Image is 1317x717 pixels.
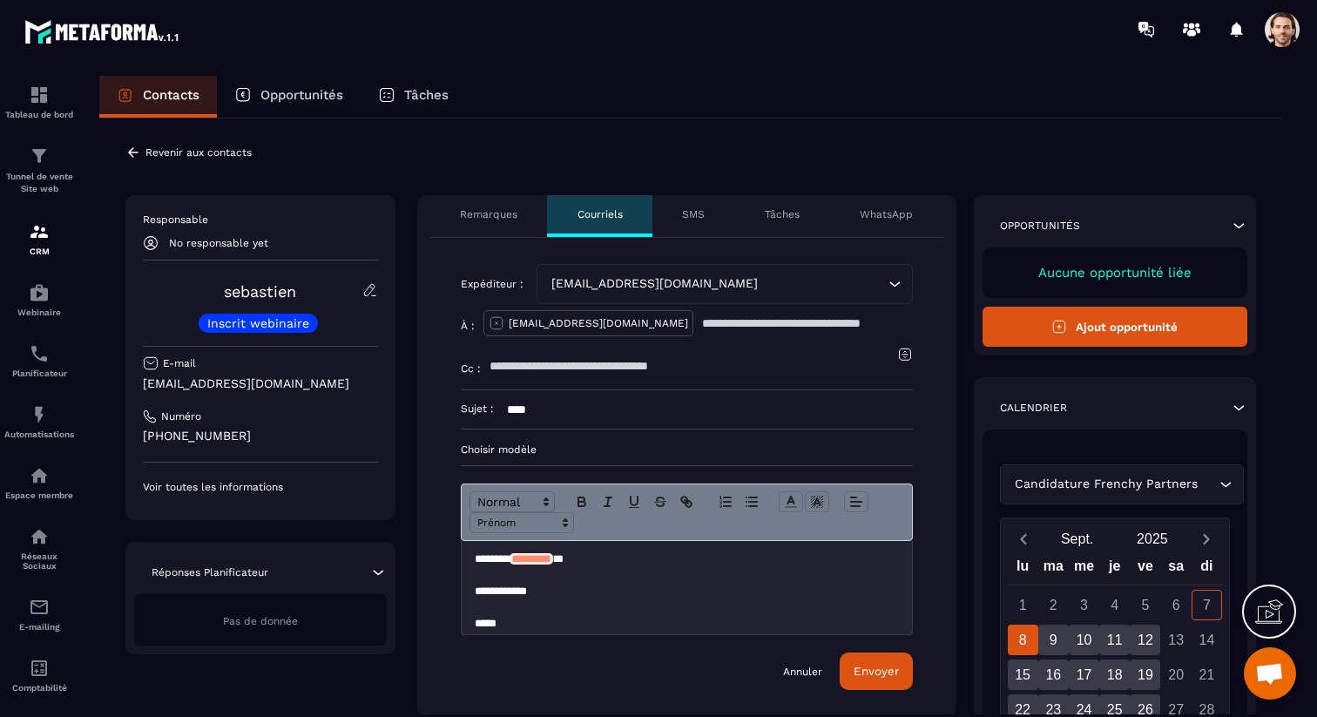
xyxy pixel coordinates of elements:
[29,282,50,303] img: automations
[840,653,913,690] button: Envoyer
[1008,590,1038,620] div: 1
[983,307,1248,347] button: Ajout opportunité
[29,221,50,242] img: formation
[361,76,466,118] a: Tâches
[1038,590,1069,620] div: 2
[1000,219,1080,233] p: Opportunités
[1008,625,1038,655] div: 8
[1099,554,1130,585] div: je
[762,274,884,294] input: Search for option
[4,308,74,317] p: Webinaire
[1000,401,1067,415] p: Calendrier
[143,375,378,392] p: [EMAIL_ADDRESS][DOMAIN_NAME]
[152,565,268,579] p: Réponses Planificateur
[217,76,361,118] a: Opportunités
[223,615,298,627] span: Pas de donnée
[4,622,74,632] p: E-mailing
[169,237,268,249] p: No responsable yet
[4,683,74,693] p: Comptabilité
[99,76,217,118] a: Contacts
[1040,524,1115,554] button: Open months overlay
[404,87,449,103] p: Tâches
[1011,475,1202,494] span: Candidature Frenchy Partners
[4,645,74,706] a: accountantaccountantComptabilité
[1130,625,1160,655] div: 12
[860,207,913,221] p: WhatsApp
[460,207,517,221] p: Remarques
[224,282,296,301] a: sebastien
[143,87,199,103] p: Contacts
[4,584,74,645] a: emailemailE-mailing
[4,513,74,584] a: social-networksocial-networkRéseaux Sociaux
[1069,554,1099,585] div: me
[29,343,50,364] img: scheduler
[4,208,74,269] a: formationformationCRM
[143,480,378,494] p: Voir toutes les informations
[29,597,50,618] img: email
[1192,590,1222,620] div: 7
[461,402,494,416] p: Sujet :
[1099,625,1130,655] div: 11
[1038,660,1069,690] div: 16
[461,443,913,457] p: Choisir modèle
[29,85,50,105] img: formation
[161,409,201,423] p: Numéro
[1161,590,1192,620] div: 6
[1069,625,1099,655] div: 10
[1099,660,1130,690] div: 18
[537,264,913,304] div: Search for option
[1007,554,1037,585] div: lu
[1008,660,1038,690] div: 15
[4,330,74,391] a: schedulerschedulerPlanificateur
[1161,660,1192,690] div: 20
[4,551,74,571] p: Réseaux Sociaux
[577,207,623,221] p: Courriels
[143,428,378,444] p: [PHONE_NUMBER]
[1202,475,1215,494] input: Search for option
[29,526,50,547] img: social-network
[29,404,50,425] img: automations
[1038,554,1069,585] div: ma
[207,317,309,329] p: Inscrit webinaire
[29,658,50,679] img: accountant
[783,665,822,679] a: Annuler
[1000,464,1244,504] div: Search for option
[461,277,523,291] p: Expéditeur :
[548,274,762,294] span: [EMAIL_ADDRESS][DOMAIN_NAME]
[1192,660,1222,690] div: 21
[4,430,74,439] p: Automatisations
[4,132,74,208] a: formationformationTunnel de vente Site web
[29,465,50,486] img: automations
[143,213,378,227] p: Responsable
[145,146,252,159] p: Revenir aux contacts
[4,391,74,452] a: automationsautomationsAutomatisations
[1000,265,1231,281] p: Aucune opportunité liée
[1130,590,1160,620] div: 5
[4,490,74,500] p: Espace membre
[1008,527,1040,551] button: Previous month
[765,207,800,221] p: Tâches
[1244,647,1296,700] a: Ouvrir le chat
[1038,625,1069,655] div: 9
[461,319,475,333] p: À :
[260,87,343,103] p: Opportunités
[1130,660,1160,690] div: 19
[4,247,74,256] p: CRM
[1161,554,1192,585] div: sa
[4,452,74,513] a: automationsautomationsEspace membre
[29,145,50,166] img: formation
[509,316,688,330] p: [EMAIL_ADDRESS][DOMAIN_NAME]
[1161,625,1192,655] div: 13
[682,207,705,221] p: SMS
[4,71,74,132] a: formationformationTableau de bord
[4,171,74,195] p: Tunnel de vente Site web
[1069,660,1099,690] div: 17
[4,110,74,119] p: Tableau de bord
[1069,590,1099,620] div: 3
[24,16,181,47] img: logo
[1192,554,1222,585] div: di
[163,356,196,370] p: E-mail
[4,269,74,330] a: automationsautomationsWebinaire
[1099,590,1130,620] div: 4
[1190,527,1222,551] button: Next month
